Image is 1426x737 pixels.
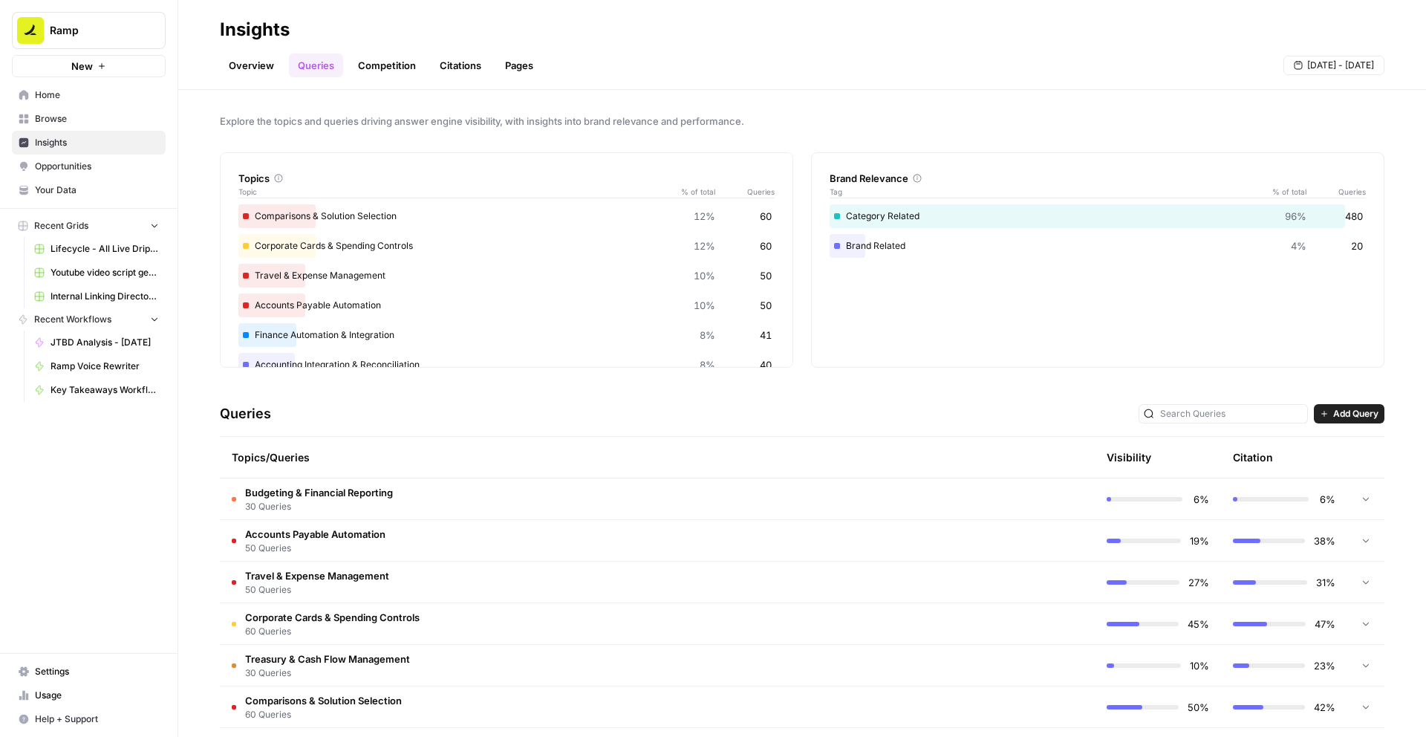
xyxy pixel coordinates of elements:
span: 60 [760,238,772,253]
span: New [71,59,93,74]
span: 47% [1315,617,1335,632]
span: 10% [694,298,715,313]
button: New [12,55,166,77]
a: Ramp Voice Rewriter [27,354,166,378]
span: 6% [1318,492,1335,507]
span: Youtube video script generator [51,266,159,279]
span: 50 Queries [245,583,389,597]
span: 10% [694,268,715,283]
span: 27% [1188,575,1209,590]
span: Ramp [50,23,140,38]
div: Corporate Cards & Spending Controls [238,234,775,258]
span: 50 [760,298,772,313]
div: Finance Automation & Integration [238,323,775,347]
span: Insights [35,136,159,149]
a: Internal Linking Directory Grid [27,285,166,308]
span: Topic [238,186,671,198]
button: Workspace: Ramp [12,12,166,49]
a: JTBD Analysis - [DATE] [27,331,166,354]
span: 480 [1345,209,1363,224]
span: % of total [1262,186,1306,198]
span: 50 Queries [245,542,385,555]
a: Browse [12,107,166,131]
span: 6% [1191,492,1209,507]
span: 60 [760,209,772,224]
a: Insights [12,131,166,155]
a: Home [12,83,166,107]
span: Corporate Cards & Spending Controls [245,610,420,625]
a: Competition [349,53,425,77]
span: 60 Queries [245,625,420,638]
button: [DATE] - [DATE] [1283,56,1384,75]
button: Add Query [1314,404,1384,423]
span: 19% [1190,533,1209,548]
span: Browse [35,112,159,126]
span: 23% [1314,658,1335,673]
span: 60 Queries [245,708,402,721]
span: Recent Workflows [34,313,111,326]
div: Accounts Payable Automation [238,293,775,317]
span: Home [35,88,159,102]
span: 30 Queries [245,500,393,513]
div: Topics/Queries [232,437,957,478]
img: Ramp Logo [17,17,44,44]
a: Key Takeaways Workflow [27,378,166,402]
span: Explore the topics and queries driving answer engine visibility, with insights into brand relevan... [220,114,1384,129]
div: Topics [238,171,775,186]
span: 45% [1188,617,1209,632]
button: Recent Grids [12,215,166,237]
span: Queries [1306,186,1366,198]
span: Add Query [1333,407,1378,421]
span: Internal Linking Directory Grid [51,290,159,303]
a: Usage [12,684,166,707]
span: 96% [1285,209,1306,224]
button: Help + Support [12,707,166,731]
span: 8% [700,357,715,372]
span: Treasury & Cash Flow Management [245,652,410,666]
span: Help + Support [35,712,159,726]
input: Search Queries [1160,406,1303,421]
a: Lifecycle - All Live Drip Data [27,237,166,261]
a: Youtube video script generator [27,261,166,285]
span: Settings [35,665,159,678]
span: Travel & Expense Management [245,568,389,583]
a: Settings [12,660,166,684]
a: Citations [431,53,490,77]
span: Key Takeaways Workflow [51,383,159,397]
div: Category Related [830,204,1366,228]
span: 10% [1190,658,1209,673]
span: 4% [1291,238,1306,253]
div: Insights [220,18,290,42]
div: Accounting Integration & Reconciliation [238,353,775,377]
div: Comparisons & Solution Selection [238,204,775,228]
span: 38% [1314,533,1335,548]
span: 8% [700,328,715,342]
span: Usage [35,689,159,702]
div: Travel & Expense Management [238,264,775,288]
div: Brand Related [830,234,1366,258]
span: 20 [1351,238,1363,253]
span: JTBD Analysis - [DATE] [51,336,159,349]
span: 31% [1316,575,1335,590]
span: Your Data [35,184,159,197]
span: Opportunities [35,160,159,173]
h3: Queries [220,403,271,424]
span: Tag [830,186,1262,198]
span: 50% [1188,700,1209,715]
div: Visibility [1107,450,1151,465]
span: Recent Grids [34,219,88,233]
span: 50 [760,268,772,283]
span: 40 [760,357,772,372]
button: Recent Workflows [12,308,166,331]
span: Lifecycle - All Live Drip Data [51,242,159,256]
span: Budgeting & Financial Reporting [245,485,393,500]
a: Opportunities [12,155,166,178]
span: Comparisons & Solution Selection [245,693,402,708]
span: Accounts Payable Automation [245,527,385,542]
a: Your Data [12,178,166,202]
span: Ramp Voice Rewriter [51,360,159,373]
span: 42% [1314,700,1335,715]
a: Overview [220,53,283,77]
span: 30 Queries [245,666,410,680]
span: 12% [694,209,715,224]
